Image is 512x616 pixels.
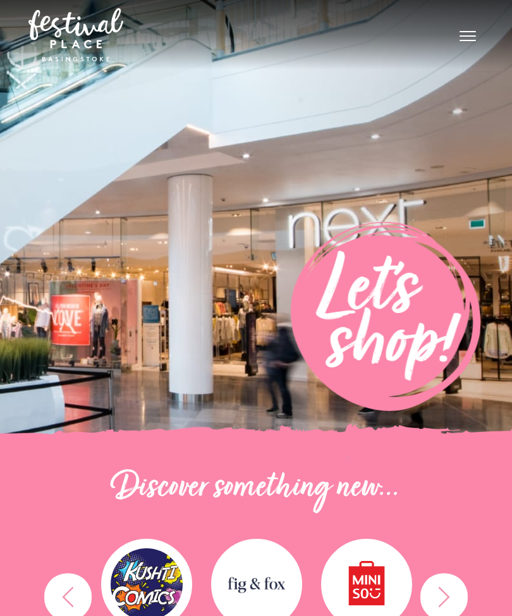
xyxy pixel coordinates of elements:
[452,25,484,44] button: Toggle navigation
[38,468,474,508] h2: Discover something new...
[28,8,123,61] img: Festival Place Logo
